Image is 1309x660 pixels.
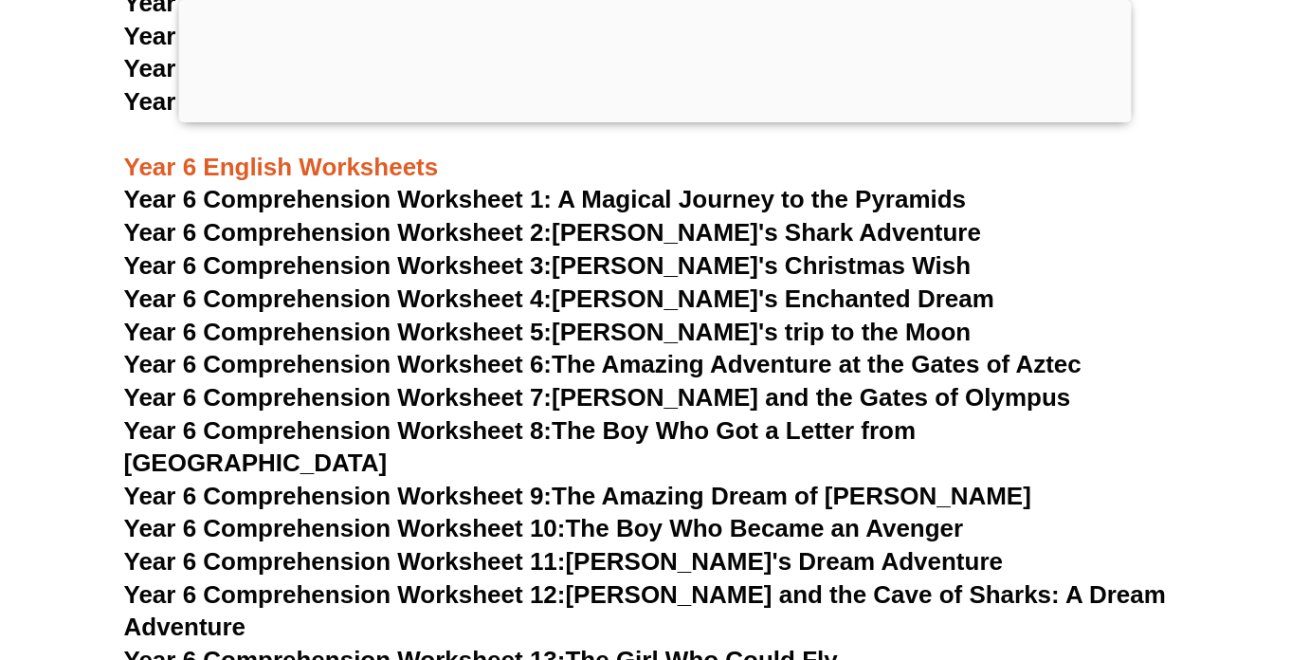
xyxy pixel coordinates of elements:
span: Year 6 Comprehension Worksheet 10: [124,514,566,542]
span: Year 6 Comprehension Worksheet 7: [124,383,553,412]
h3: Year 6 English Worksheets [124,119,1186,184]
a: Year 6 Comprehension Worksheet 1: A Magical Journey to the Pyramids [124,185,967,213]
a: Year 6 Comprehension Worksheet 6:The Amazing Adventure at the Gates of Aztec [124,350,1082,378]
a: Year 6 Comprehension Worksheet 9:The Amazing Dream of [PERSON_NAME] [124,482,1031,510]
a: Year 6 Comprehension Worksheet 8:The Boy Who Got a Letter from [GEOGRAPHIC_DATA] [124,416,917,477]
span: Year 6 Comprehension Worksheet 3: [124,251,553,280]
span: Year 5 Worksheet 24: [124,22,372,50]
span: Year 6 Comprehension Worksheet 9: [124,482,553,510]
a: Year 6 Comprehension Worksheet 4:[PERSON_NAME]'s Enchanted Dream [124,284,994,313]
span: Year 6 Comprehension Worksheet 8: [124,416,553,445]
span: Year 6 Comprehension Worksheet 11: [124,547,566,576]
a: Year 5 Worksheet 25:Descriptive Writing [124,54,595,82]
span: Year 5 Worksheet 26: [124,87,372,116]
a: Year 5 Worksheet 24:Dialogue Writing [124,22,567,50]
a: Year 6 Comprehension Worksheet 11:[PERSON_NAME]'s Dream Adventure [124,547,1003,576]
a: Year 6 Comprehension Worksheet 12:[PERSON_NAME] and the Cave of Sharks: A Dream Adventure [124,580,1166,641]
a: Year 5 Worksheet 26:Synonym Word Choice [124,87,641,116]
iframe: Chat Widget [984,446,1309,660]
span: Year 5 Worksheet 25: [124,54,372,82]
a: Year 6 Comprehension Worksheet 2:[PERSON_NAME]'s Shark Adventure [124,218,981,247]
span: Year 6 Comprehension Worksheet 12: [124,580,566,609]
span: Year 6 Comprehension Worksheet 4: [124,284,553,313]
a: Year 6 Comprehension Worksheet 7:[PERSON_NAME] and the Gates of Olympus [124,383,1071,412]
a: Year 6 Comprehension Worksheet 5:[PERSON_NAME]'s trip to the Moon [124,318,972,346]
span: Year 6 Comprehension Worksheet 5: [124,318,553,346]
a: Year 6 Comprehension Worksheet 3:[PERSON_NAME]'s Christmas Wish [124,251,972,280]
span: Year 6 Comprehension Worksheet 6: [124,350,553,378]
span: Year 6 Comprehension Worksheet 2: [124,218,553,247]
a: Year 6 Comprehension Worksheet 10:The Boy Who Became an Avenger [124,514,964,542]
